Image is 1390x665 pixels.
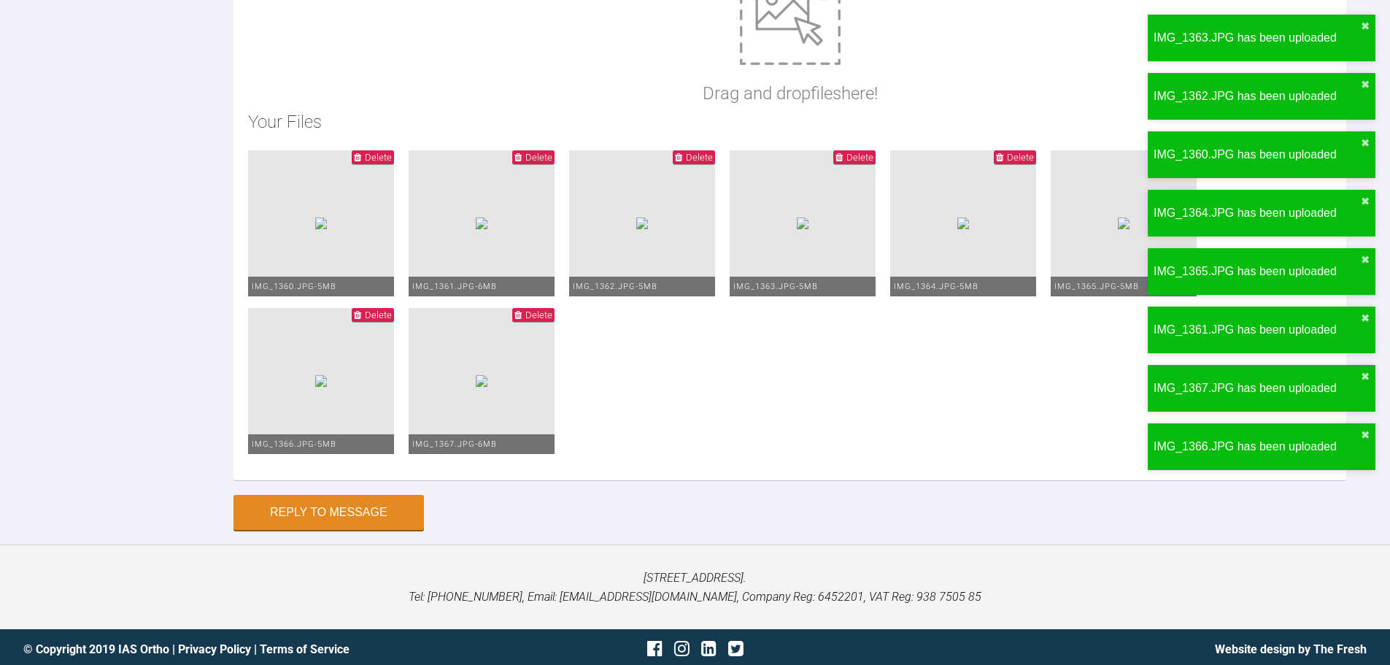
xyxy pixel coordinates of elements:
[252,282,336,291] span: IMG_1360.JPG - 5MB
[1154,87,1361,106] div: IMG_1362.JPG has been uploaded
[1154,204,1361,223] div: IMG_1364.JPG has been uploaded
[1361,312,1370,324] button: close
[1054,282,1139,291] span: IMG_1365.JPG - 5MB
[1361,371,1370,383] button: close
[252,439,336,449] span: IMG_1366.JPG - 5MB
[1361,79,1370,91] button: close
[957,218,969,229] img: 1b8a0190-6176-4a90-ab5a-ae6fa4ce62cd
[686,152,713,163] span: Delete
[1361,429,1370,441] button: close
[365,152,392,163] span: Delete
[178,642,251,656] a: Privacy Policy
[476,375,487,387] img: 101e0384-ca97-47d5-9785-55687893a90e
[260,642,350,656] a: Terms of Service
[797,218,808,229] img: 5323ae18-b34c-4f31-8267-c70aa612d582
[365,310,392,320] span: Delete
[1361,137,1370,149] button: close
[1154,379,1361,398] div: IMG_1367.JPG has been uploaded
[23,569,1367,606] p: [STREET_ADDRESS]. Tel: [PHONE_NUMBER], Email: [EMAIL_ADDRESS][DOMAIN_NAME], Company Reg: 6452201,...
[1154,262,1361,281] div: IMG_1365.JPG has been uploaded
[1154,437,1361,456] div: IMG_1366.JPG has been uploaded
[1215,642,1367,656] a: Website design by The Fresh
[1154,320,1361,339] div: IMG_1361.JPG has been uploaded
[894,282,978,291] span: IMG_1364.JPG - 5MB
[703,80,878,107] p: Drag and drop files here!
[1118,218,1130,229] img: b0a831cc-1b23-4cf9-876e-924cac40d632
[525,310,552,320] span: Delete
[733,282,818,291] span: IMG_1363.JPG - 5MB
[23,640,471,659] div: © Copyright 2019 IAS Ortho | |
[636,218,648,229] img: 048bdf08-3268-49da-baa3-252e7bd28b86
[248,108,1332,136] h2: Your Files
[315,218,327,229] img: 71c126d2-9a96-4aca-b61d-a369e11ea8a7
[476,218,487,229] img: d559c370-e01d-4ecd-b42a-3b605b2ba741
[573,282,657,291] span: IMG_1362.JPG - 5MB
[1361,20,1370,32] button: close
[525,152,552,163] span: Delete
[412,282,497,291] span: IMG_1361.JPG - 6MB
[233,495,424,530] button: Reply to Message
[846,152,873,163] span: Delete
[1154,28,1361,47] div: IMG_1363.JPG has been uploaded
[1361,196,1370,207] button: close
[1007,152,1034,163] span: Delete
[1361,254,1370,266] button: close
[412,439,497,449] span: IMG_1367.JPG - 6MB
[1154,145,1361,164] div: IMG_1360.JPG has been uploaded
[315,375,327,387] img: 3ca674cb-6dd6-485e-a474-b18a46d4f2c3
